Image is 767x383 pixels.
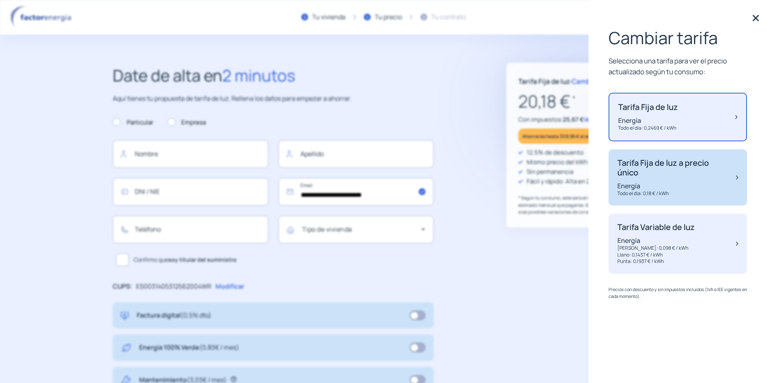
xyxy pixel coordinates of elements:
p: Tarifa Fija de luz [618,102,678,112]
p: Factura digital [137,310,211,321]
div: Tu precio [375,12,402,22]
span: Cambiar [572,77,599,86]
p: 12,5% de descuento [527,148,584,157]
span: Ver detalle [584,115,614,124]
h2: Date de alta en [113,63,434,88]
p: Precios con descuento y sin impuestos incluidos (IVA e IEE vigentes en cada momento). [609,286,747,300]
p: Llano: 0,1437 € / kWh [617,252,695,259]
p: [PERSON_NAME]: 0,098 € / kWh [617,245,695,252]
p: Modificar [215,281,244,292]
label: Empresa [167,118,206,127]
p: Aquí tienes tu propuesta de tarifa de luz. Rellena los datos para empezar a ahorrar. [113,94,434,104]
img: energy-green.svg [121,342,131,353]
p: Energía [617,236,695,245]
span: (0,83€ / mes) [199,343,239,352]
p: Selecciona una tarifa para ver el precio actualizado según tu consumo: [609,55,747,77]
p: Todo el dia: 0,2469 € / kWh [618,125,678,132]
p: Fácil y rápido: Alta en 2 minutos [527,177,615,186]
img: logo factor [8,6,76,29]
span: Confirmo que [134,255,237,264]
p: 20,18 € [518,88,642,115]
img: digital-invoice.svg [121,310,129,321]
p: ES0031405312562004WR [136,281,211,292]
p: Energía [618,116,678,125]
p: Tarifa Fija de luz a precio único [617,158,728,177]
p: Ahorrarás hasta 309,96 € al año [522,132,593,141]
span: 25,67 € [563,115,584,124]
p: Energía [617,181,728,190]
mat-label: Tipo de vivienda [302,225,352,234]
div: Tu vivienda [312,12,345,22]
div: Tu contrato [431,12,466,22]
p: Mismo precio del kWh todo el año [527,157,620,167]
p: Con impuestos: [518,115,642,124]
p: Tarifa Fija de luz · [518,76,599,87]
p: Punta: 0,1937 € / kWh [617,258,695,265]
p: CUPS: [113,281,132,292]
p: * Según tu consumo, este sería el importe promedio estimado mensual que pagarías. Este importe qu... [518,194,642,216]
b: soy titular del suministro [168,256,237,263]
p: Tarifa Variable de luz [617,222,695,232]
label: Particular [113,118,153,127]
p: Sin permanencia [527,167,573,177]
span: 2 minutos [222,64,295,86]
p: Energía 100% Verde [139,342,239,353]
p: Todo el dia: 0,18 € / kWh [617,190,728,197]
p: Cambiar tarifa [609,28,747,47]
span: (0,5% dto) [181,311,211,320]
